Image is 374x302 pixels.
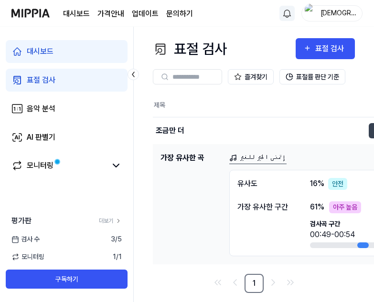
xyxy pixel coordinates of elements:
span: 모니터링 [11,252,44,262]
div: [DEMOGRAPHIC_DATA] [319,8,356,18]
div: 표절 검사 [27,74,55,86]
a: 모니터링 [11,160,107,171]
div: 가장 유사한 구간 [237,201,291,213]
a: 1 [245,274,264,293]
div: AI 판별기 [27,132,55,143]
a: 가격안내 [97,8,124,20]
a: 문의하기 [166,8,193,20]
span: 검사곡 구간 [310,219,355,229]
div: 대시보드 [27,46,53,57]
button: profile[DEMOGRAPHIC_DATA] [301,5,363,21]
button: 표절 검사 [296,38,355,59]
a: 표절 검사 [6,69,128,92]
a: Go to next page [266,275,281,290]
a: Go to previous page [227,275,243,290]
a: 더보기 [99,217,122,225]
button: 즐겨찾기 [228,69,274,84]
div: 표절 검사 [153,38,227,60]
nav: pagination [153,274,355,293]
a: 음악 분석 [6,97,128,120]
span: 61 % [310,201,324,213]
a: Go to first page [210,275,225,290]
img: 알림 [281,8,293,19]
div: 음악 분석 [27,103,55,115]
span: 검사 수 [11,234,40,244]
span: 16 % [310,178,324,189]
div: 표절 검사 [315,42,347,55]
a: 대시보드 [6,40,128,63]
a: إتمنى الخير للغير [229,152,287,164]
div: 유사도 [237,178,291,190]
span: 1 / 1 [113,252,122,262]
div: 00:49-00:54 [310,229,355,240]
span: 평가판 [11,215,32,227]
span: 3 / 5 [111,234,122,244]
div: 조금만 더 [156,125,184,136]
h1: 가장 유사한 곡 [160,152,222,256]
img: profile [305,4,316,23]
a: Go to last page [283,275,298,290]
div: 모니터링 [27,160,53,171]
div: 안전 [328,178,347,190]
a: AI 판별기 [6,126,128,149]
button: 표절률 판단 기준 [279,69,345,84]
button: 구독하기 [6,270,128,289]
a: 업데이트 [132,8,159,20]
a: 대시보드 [63,8,90,20]
div: 아주 높음 [329,201,361,213]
